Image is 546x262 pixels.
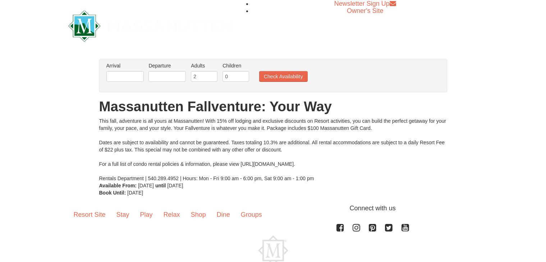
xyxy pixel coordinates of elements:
[99,190,126,196] strong: Book Until:
[347,7,383,14] a: Owner's Site
[235,203,267,226] a: Groups
[106,62,144,69] label: Arrival
[99,183,137,188] strong: Available From:
[135,203,158,226] a: Play
[148,62,186,69] label: Departure
[68,10,233,42] img: Massanutten Resort Logo
[167,183,183,188] span: [DATE]
[68,203,111,226] a: Resort Site
[68,203,478,213] p: Connect with us
[191,62,217,69] label: Adults
[68,17,233,33] a: Massanutten Resort
[259,71,308,82] button: Check Availability
[158,203,185,226] a: Relax
[111,203,135,226] a: Stay
[127,190,143,196] span: [DATE]
[155,183,166,188] strong: until
[185,203,211,226] a: Shop
[138,183,154,188] span: [DATE]
[99,99,447,114] h1: Massanutten Fallventure: Your Way
[222,62,249,69] label: Children
[99,117,447,182] div: This fall, adventure is all yours at Massanutten! With 15% off lodging and exclusive discounts on...
[211,203,235,226] a: Dine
